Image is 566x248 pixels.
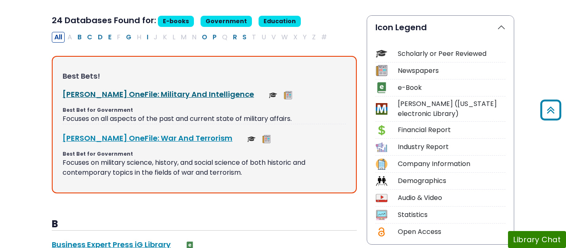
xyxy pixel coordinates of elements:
img: Icon Industry Report [376,142,387,153]
button: Filter Results C [85,32,95,43]
h3: B [52,218,357,231]
img: Icon Audio & Video [376,193,387,204]
img: Newspapers [262,135,271,143]
button: Filter Results D [95,32,105,43]
a: Back to Top [537,103,564,117]
span: 24 Databases Found for: [52,14,156,26]
span: Government [201,16,252,27]
span: Education [259,16,301,27]
div: Best Bet for Government [63,106,346,114]
button: Filter Results E [106,32,114,43]
a: [PERSON_NAME] OneFile: Military And Intelligence [63,89,254,99]
button: Filter Results G [123,32,134,43]
div: Statistics [398,210,506,220]
img: Icon Open Access [376,226,387,238]
img: Icon Financial Report [376,125,387,136]
button: Filter Results S [240,32,249,43]
div: Company Information [398,159,506,169]
button: Filter Results R [230,32,239,43]
img: Scholarly or Peer Reviewed [247,135,256,143]
img: Icon Company Information [376,159,387,170]
div: e-Book [398,83,506,93]
img: Icon Statistics [376,209,387,221]
p: Focuses on military science, history, and social science of both historic and contemporary topics... [63,158,346,178]
button: Library Chat [508,231,566,248]
img: Newspapers [284,91,292,99]
button: Filter Results P [210,32,219,43]
div: Open Access [398,227,506,237]
button: Icon Legend [367,16,514,39]
img: Icon Demographics [376,176,387,187]
div: Best Bet for Government [63,150,346,158]
div: Industry Report [398,142,506,152]
button: Filter Results I [144,32,151,43]
button: All [52,32,65,43]
div: Newspapers [398,66,506,76]
span: E-books [158,16,194,27]
img: Icon Newspapers [376,65,387,76]
button: Filter Results B [75,32,84,43]
h3: Best Bets! [63,72,346,81]
button: Filter Results O [199,32,210,43]
a: [PERSON_NAME] OneFile: War And Terrorism [63,133,232,143]
div: Alpha-list to filter by first letter of database name [52,32,330,41]
div: Demographics [398,176,506,186]
img: Scholarly or Peer Reviewed [269,91,277,99]
div: Financial Report [398,125,506,135]
div: Audio & Video [398,193,506,203]
img: Icon MeL (Michigan electronic Library) [376,103,387,114]
img: Icon Scholarly or Peer Reviewed [376,48,387,59]
div: Scholarly or Peer Reviewed [398,49,506,59]
p: Focuses on all aspects of the past and current state of military affairs. [63,114,346,124]
div: [PERSON_NAME] ([US_STATE] electronic Library) [398,99,506,119]
img: Icon e-Book [376,82,387,93]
